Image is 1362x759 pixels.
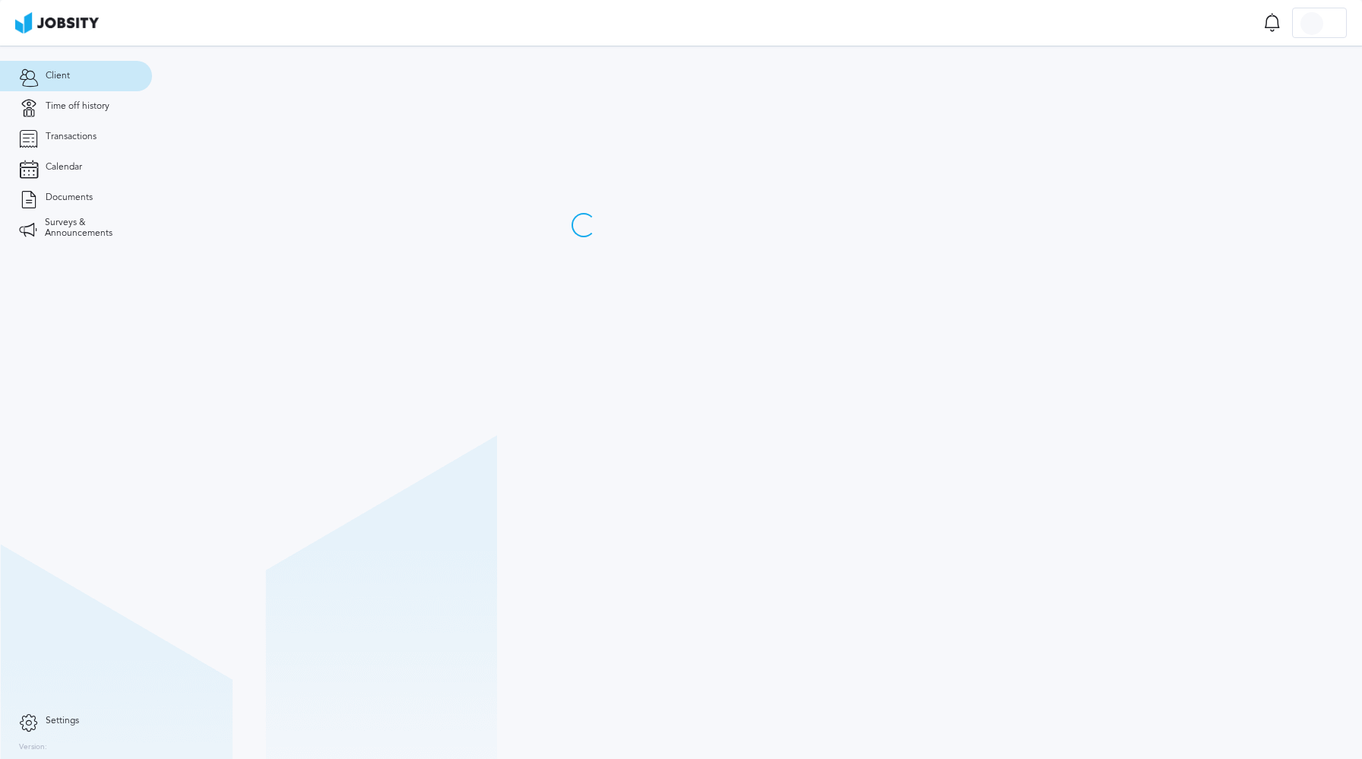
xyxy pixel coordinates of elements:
span: Transactions [46,132,97,142]
label: Version: [19,743,47,752]
img: ab4bad089aa723f57921c736e9817d99.png [15,12,99,33]
span: Surveys & Announcements [45,218,133,239]
span: Calendar [46,162,82,173]
span: Settings [46,716,79,726]
span: Documents [46,192,93,203]
span: Time off history [46,101,109,112]
span: Client [46,71,70,81]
